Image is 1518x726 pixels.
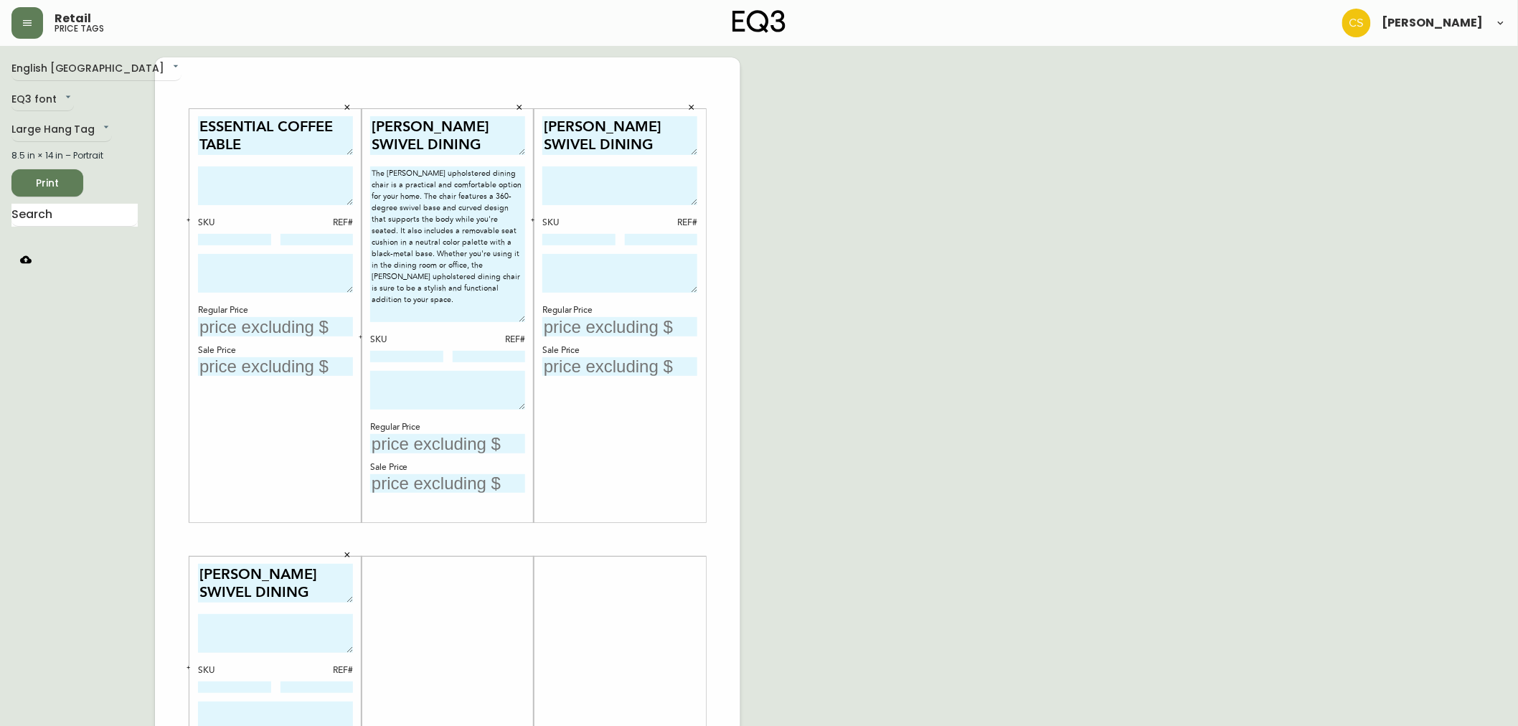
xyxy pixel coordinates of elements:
[280,664,354,677] div: REF#
[370,434,525,453] input: price excluding $
[625,217,698,230] div: REF#
[370,334,443,346] div: SKU
[370,116,525,156] textarea: [PERSON_NAME] SWIVEL DINING CHAIR
[23,174,72,192] span: Print
[11,204,138,227] input: Search
[11,118,112,142] div: Large Hang Tag
[11,57,181,81] div: English [GEOGRAPHIC_DATA]
[370,461,525,474] div: Sale Price
[542,344,697,357] div: Sale Price
[453,334,526,346] div: REF#
[198,116,353,156] textarea: ESSENTIAL COFFEE TABLE
[198,217,271,230] div: SKU
[198,304,353,317] div: Regular Price
[11,88,74,112] div: EQ3 font
[542,304,697,317] div: Regular Price
[198,664,271,677] div: SKU
[1382,17,1484,29] span: [PERSON_NAME]
[11,149,138,162] div: 8.5 in × 14 in – Portrait
[198,317,353,336] input: price excluding $
[1342,9,1371,37] img: 996bfd46d64b78802a67b62ffe4c27a2
[55,13,91,24] span: Retail
[370,421,525,434] div: Regular Price
[732,10,786,33] img: logo
[55,24,104,33] h5: price tags
[370,166,525,322] textarea: The [PERSON_NAME] upholstered dining chair is a practical and comfortable option for your home. T...
[542,217,616,230] div: SKU
[198,344,353,357] div: Sale Price
[280,217,354,230] div: REF#
[198,357,353,377] input: price excluding $
[11,169,83,197] button: Print
[198,564,353,603] textarea: [PERSON_NAME] SWIVEL DINING CHAIR
[370,474,525,494] input: price excluding $
[542,317,697,336] input: price excluding $
[542,357,697,377] input: price excluding $
[542,116,697,156] textarea: [PERSON_NAME] SWIVEL DINING CHAIR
